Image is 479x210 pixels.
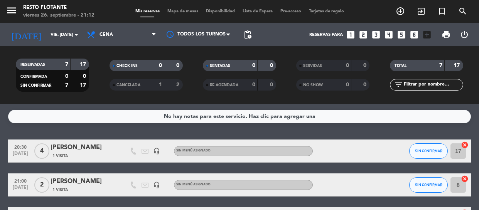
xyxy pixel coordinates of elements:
[132,9,164,13] span: Mis reservas
[243,30,252,39] span: pending_actions
[305,9,348,13] span: Tarjetas de regalo
[176,82,181,87] strong: 2
[116,83,140,87] span: CANCELADA
[270,63,275,68] strong: 0
[409,143,448,159] button: SIN CONFIRMAR
[346,82,349,87] strong: 0
[153,148,160,155] i: headset_mic
[51,143,116,153] div: [PERSON_NAME]
[458,7,467,16] i: search
[23,4,94,12] div: Resto Flotante
[176,149,211,152] span: Sin menú asignado
[346,30,356,40] i: looks_one
[100,32,113,37] span: Cena
[65,82,68,88] strong: 7
[409,177,448,193] button: SIN CONFIRMAR
[23,12,94,19] div: viernes 26. septiembre - 21:12
[394,80,403,89] i: filter_list
[371,30,381,40] i: looks_3
[239,9,277,13] span: Lista de Espera
[6,5,17,16] i: menu
[454,63,461,68] strong: 17
[210,83,238,87] span: RE AGENDADA
[455,23,474,46] div: LOG OUT
[116,64,138,68] span: CHECK INS
[11,151,30,160] span: [DATE]
[159,63,162,68] strong: 0
[395,64,406,68] span: TOTAL
[303,83,323,87] span: NO SHOW
[415,183,442,187] span: SIN CONFIRMAR
[396,30,406,40] i: looks_5
[461,141,469,149] i: cancel
[417,7,426,16] i: exit_to_app
[346,63,349,68] strong: 0
[277,9,305,13] span: Pre-acceso
[439,63,442,68] strong: 7
[20,75,47,79] span: CONFIRMADA
[34,177,49,193] span: 2
[11,176,30,185] span: 21:00
[384,30,394,40] i: looks_4
[80,62,88,67] strong: 17
[403,81,463,89] input: Filtrar por nombre...
[83,74,88,79] strong: 0
[415,149,442,153] span: SIN CONFIRMAR
[358,30,368,40] i: looks_two
[176,183,211,186] span: Sin menú asignado
[210,64,230,68] span: SENTADAS
[363,82,368,87] strong: 0
[6,5,17,19] button: menu
[11,185,30,194] span: [DATE]
[11,142,30,151] span: 20:30
[159,82,162,87] strong: 1
[396,7,405,16] i: add_circle_outline
[34,143,49,159] span: 4
[176,63,181,68] strong: 0
[51,176,116,186] div: [PERSON_NAME]
[422,30,432,40] i: add_box
[270,82,275,87] strong: 0
[52,153,68,159] span: 1 Visita
[303,64,322,68] span: SERVIDAS
[153,181,160,188] i: headset_mic
[52,187,68,193] span: 1 Visita
[437,7,447,16] i: turned_in_not
[164,9,202,13] span: Mapa de mesas
[6,26,47,43] i: [DATE]
[460,30,469,39] i: power_settings_new
[309,32,343,37] span: Reservas para
[20,84,51,87] span: SIN CONFIRMAR
[409,30,419,40] i: looks_6
[164,112,315,121] div: No hay notas para este servicio. Haz clic para agregar una
[252,82,255,87] strong: 0
[442,30,451,39] span: print
[65,74,68,79] strong: 0
[65,62,68,67] strong: 7
[363,63,368,68] strong: 0
[202,9,239,13] span: Disponibilidad
[461,175,469,183] i: cancel
[252,63,255,68] strong: 0
[72,30,81,39] i: arrow_drop_down
[80,82,88,88] strong: 17
[20,63,45,67] span: RESERVADAS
